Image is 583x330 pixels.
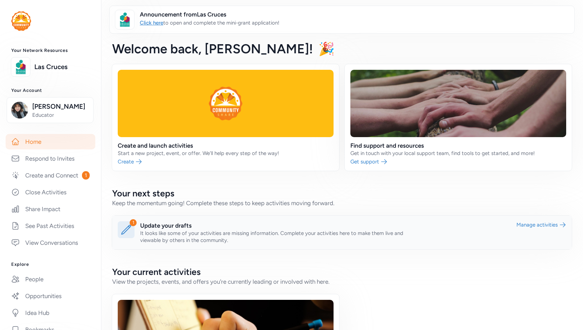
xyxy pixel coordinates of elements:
[11,11,31,31] img: logo
[7,97,94,123] button: [PERSON_NAME]Educator
[6,271,95,287] a: People
[11,48,90,53] h3: Your Network Resources
[112,277,572,286] div: View the projects, events, and offers you're currently leading or involved with here.
[112,188,572,199] h2: Your next steps
[6,288,95,304] a: Opportunities
[112,41,313,56] span: Welcome back , [PERSON_NAME]!
[11,262,90,267] h3: Explore
[6,305,95,321] a: Idea Hub
[6,201,95,217] a: Share Impact
[6,218,95,234] a: See Past Activities
[13,59,28,75] img: logo
[6,168,95,183] a: Create and Connect1
[6,184,95,200] a: Close Activities
[34,62,90,72] a: Las Cruces
[6,134,95,149] a: Home
[32,112,89,119] span: Educator
[140,10,279,19] span: Announcement from Las Cruces
[318,41,335,56] span: 🎉
[130,219,137,226] div: 1
[117,12,132,27] img: logo
[112,199,572,207] div: Keep the momentum going! Complete these steps to keep activities moving forward.
[11,88,90,93] h3: Your Account
[112,266,572,277] h2: Your current activities
[6,235,95,250] a: View Conversations
[82,171,90,180] span: 1
[32,102,89,112] span: [PERSON_NAME]
[6,151,95,166] a: Respond to Invites
[140,19,279,27] p: to open and complete the mini-grant application!
[140,20,163,26] a: Click here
